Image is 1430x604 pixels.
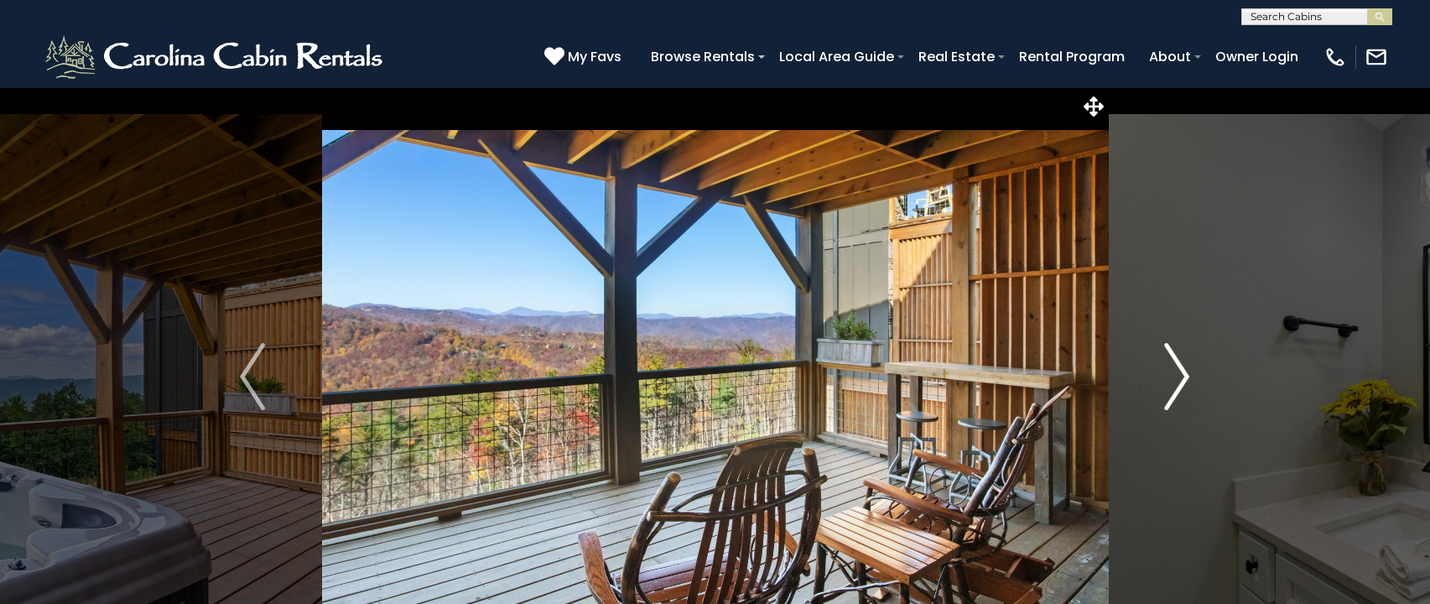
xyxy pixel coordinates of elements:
[910,42,1003,71] a: Real Estate
[544,46,626,68] a: My Favs
[771,42,902,71] a: Local Area Guide
[1323,45,1347,69] img: phone-regular-white.png
[1165,343,1190,410] img: arrow
[1141,42,1199,71] a: About
[240,343,265,410] img: arrow
[642,42,763,71] a: Browse Rentals
[1207,42,1307,71] a: Owner Login
[1365,45,1388,69] img: mail-regular-white.png
[1011,42,1133,71] a: Rental Program
[568,46,621,67] span: My Favs
[42,32,390,82] img: White-1-2.png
